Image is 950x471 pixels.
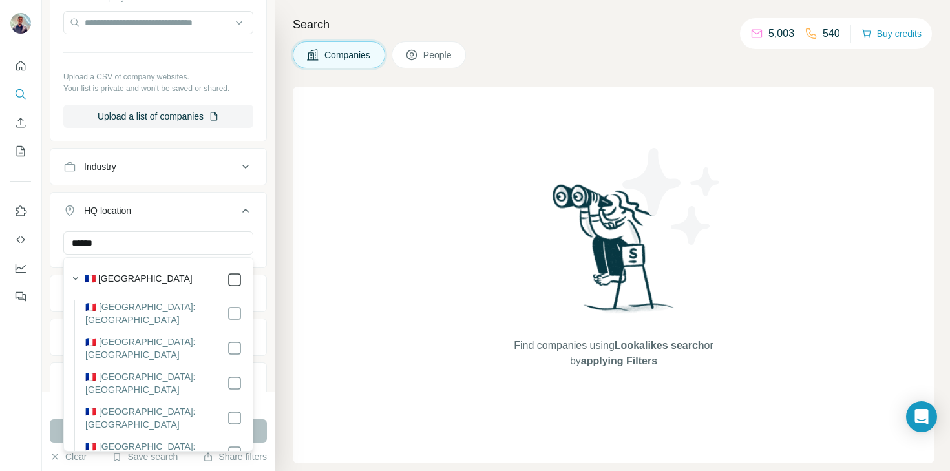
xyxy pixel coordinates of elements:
[615,340,704,351] span: Lookalikes search
[10,83,31,106] button: Search
[85,405,227,431] label: 🇫🇷 [GEOGRAPHIC_DATA]: [GEOGRAPHIC_DATA]
[84,160,116,173] div: Industry
[85,370,227,396] label: 🇫🇷 [GEOGRAPHIC_DATA]: [GEOGRAPHIC_DATA]
[861,25,922,43] button: Buy credits
[50,366,266,397] button: Technologies
[63,83,253,94] p: Your list is private and won't be saved or shared.
[10,256,31,280] button: Dashboard
[63,71,253,83] p: Upload a CSV of company websites.
[547,181,681,325] img: Surfe Illustration - Woman searching with binoculars
[10,200,31,223] button: Use Surfe on LinkedIn
[324,48,372,61] span: Companies
[423,48,453,61] span: People
[10,13,31,34] img: Avatar
[10,111,31,134] button: Enrich CSV
[50,278,266,309] button: Annual revenue ($)
[10,54,31,78] button: Quick start
[63,105,253,128] button: Upload a list of companies
[768,26,794,41] p: 5,003
[85,440,227,466] label: 🇫🇷 [GEOGRAPHIC_DATA]: [GEOGRAPHIC_DATA]
[85,300,227,326] label: 🇫🇷 [GEOGRAPHIC_DATA]: [GEOGRAPHIC_DATA]
[510,338,717,369] span: Find companies using or by
[50,322,266,353] button: Employees (size)
[10,228,31,251] button: Use Surfe API
[84,204,131,217] div: HQ location
[50,450,87,463] button: Clear
[10,285,31,308] button: Feedback
[203,450,267,463] button: Share filters
[85,272,193,288] label: 🇫🇷 [GEOGRAPHIC_DATA]
[293,16,934,34] h4: Search
[906,401,937,432] div: Open Intercom Messenger
[823,26,840,41] p: 540
[50,151,266,182] button: Industry
[581,355,657,366] span: applying Filters
[112,450,178,463] button: Save search
[85,335,227,361] label: 🇫🇷 [GEOGRAPHIC_DATA]: [GEOGRAPHIC_DATA]
[50,195,266,231] button: HQ location
[614,138,730,255] img: Surfe Illustration - Stars
[10,140,31,163] button: My lists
